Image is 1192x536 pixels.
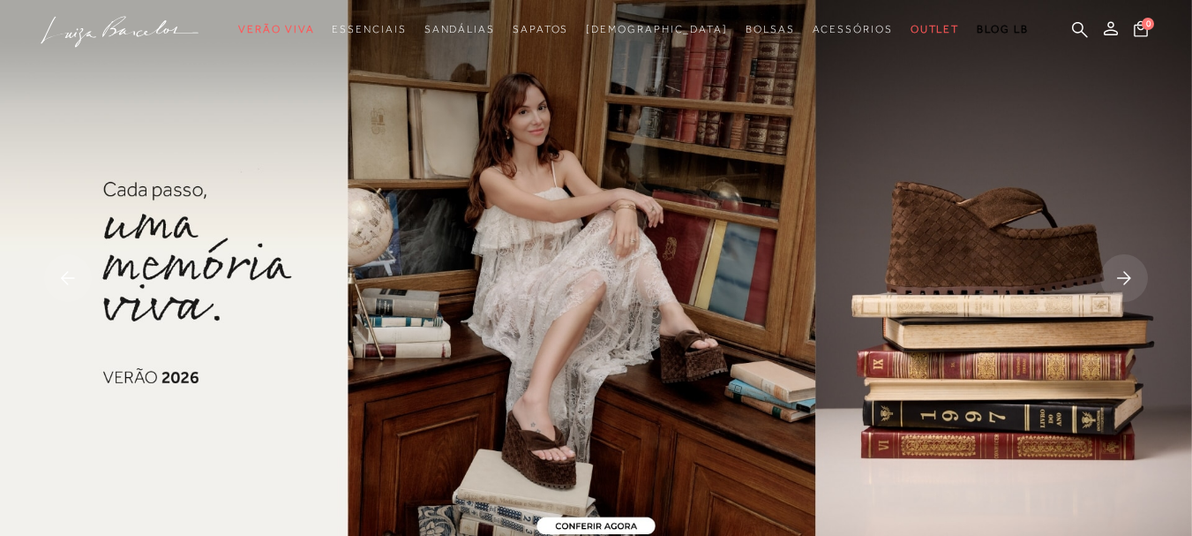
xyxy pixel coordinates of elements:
[746,23,795,35] span: Bolsas
[332,23,406,35] span: Essenciais
[238,23,314,35] span: Verão Viva
[424,23,495,35] span: Sandálias
[238,13,314,46] a: noSubCategoriesText
[813,13,893,46] a: noSubCategoriesText
[513,13,568,46] a: noSubCategoriesText
[332,13,406,46] a: noSubCategoriesText
[1142,18,1154,30] span: 0
[911,13,960,46] a: noSubCategoriesText
[813,23,893,35] span: Acessórios
[424,13,495,46] a: noSubCategoriesText
[1128,19,1153,43] button: 0
[586,13,728,46] a: noSubCategoriesText
[586,23,728,35] span: [DEMOGRAPHIC_DATA]
[911,23,960,35] span: Outlet
[513,23,568,35] span: Sapatos
[977,13,1028,46] a: BLOG LB
[746,13,795,46] a: noSubCategoriesText
[977,23,1028,35] span: BLOG LB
